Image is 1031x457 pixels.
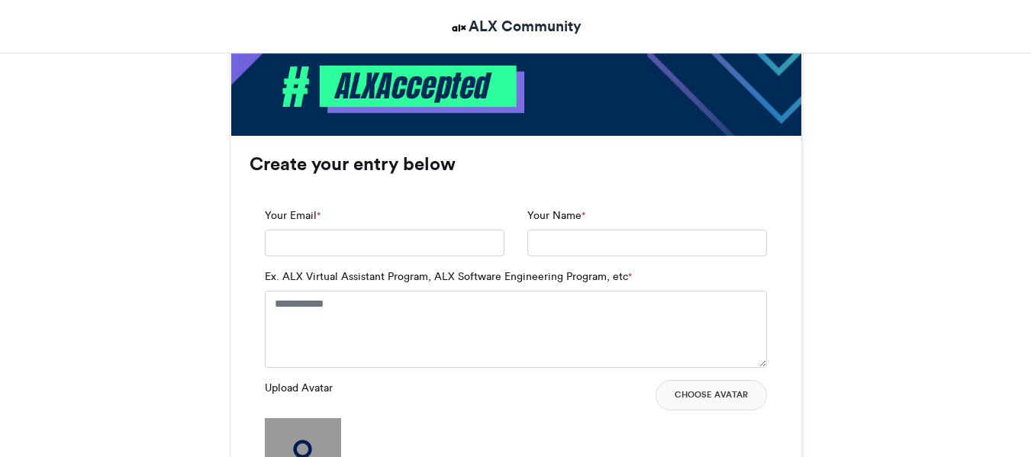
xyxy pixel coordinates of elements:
label: Upload Avatar [265,380,333,396]
label: Your Name [527,208,585,224]
iframe: chat widget [967,396,1016,442]
label: Your Email [265,208,321,224]
a: ALX Community [449,15,582,37]
img: ALX Community [449,18,469,37]
h3: Create your entry below [250,155,782,173]
button: Choose Avatar [656,380,767,410]
label: Ex. ALX Virtual Assistant Program, ALX Software Engineering Program, etc [265,269,632,285]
